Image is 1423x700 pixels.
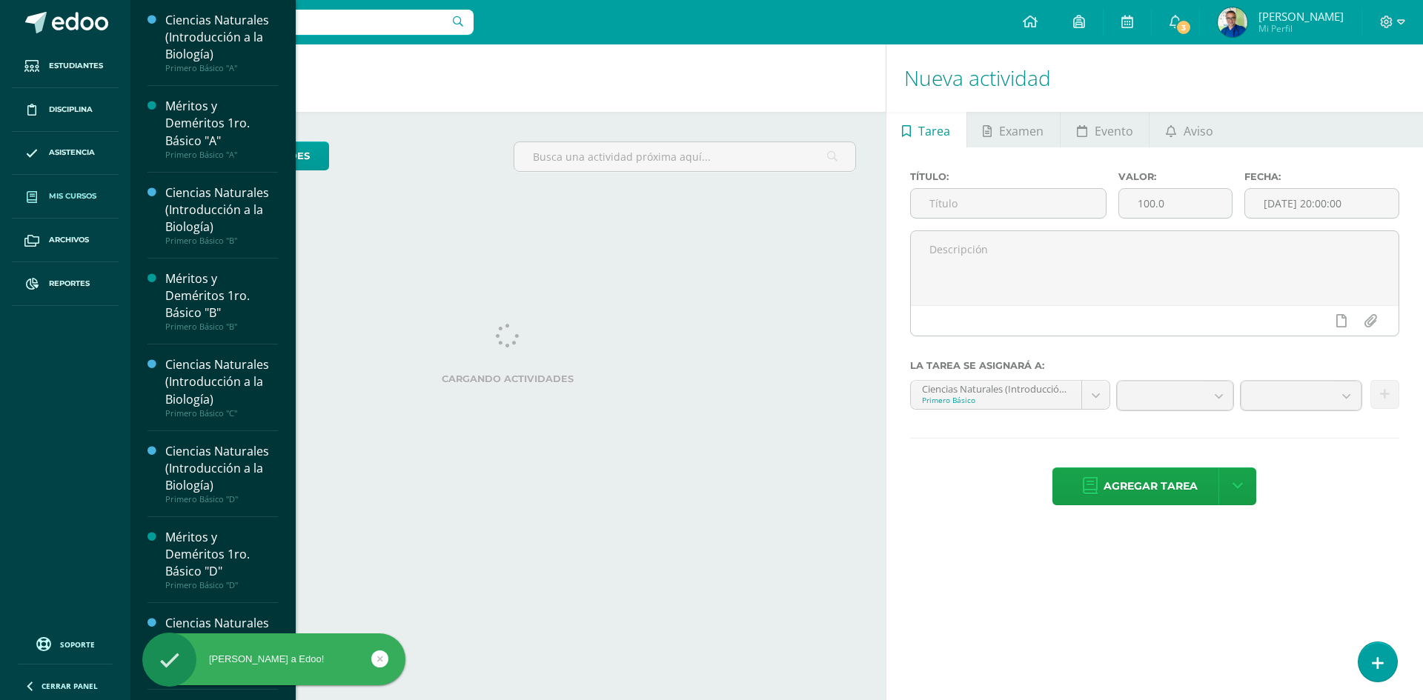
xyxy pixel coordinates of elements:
a: Ciencias Naturales (Introducción a la Biología)Primero Básico "A" [165,12,278,73]
a: Ciencias Naturales (Introducción a la Biología)Primero Básico "B" [165,184,278,246]
img: a16637801c4a6befc1e140411cafe4ae.png [1218,7,1247,37]
a: Asistencia [12,132,119,176]
a: Ciencias Naturales (Introducción a la Biología)Primero Básico "E" [165,615,278,676]
label: Título: [910,171,1107,182]
a: Ciencias Naturales (Introducción a la Biología)Primero Básico "C" [165,356,278,418]
div: Ciencias Naturales (Introducción a la Biología) [165,12,278,63]
div: Ciencias Naturales (Introducción a la Biología) [165,356,278,407]
label: Valor: [1118,171,1232,182]
span: Soporte [60,639,95,650]
a: Reportes [12,262,119,306]
h1: Actividades [148,44,868,112]
span: 3 [1175,19,1192,36]
a: Aviso [1150,112,1229,147]
div: Primero Básico "B" [165,236,278,246]
span: Archivos [49,234,89,246]
a: Soporte [18,633,113,653]
a: Méritos y Deméritos 1ro. Básico "D"Primero Básico "D" [165,529,278,590]
input: Fecha de entrega [1245,189,1399,218]
span: Examen [999,113,1044,149]
input: Busca una actividad próxima aquí... [514,142,855,171]
a: Ciencias Naturales (Introducción a la Biología) 'A'Primero Básico [911,381,1109,409]
span: Mis cursos [49,190,96,202]
span: Disciplina [49,104,93,116]
h1: Nueva actividad [904,44,1405,112]
input: Título [911,189,1107,218]
a: Mis cursos [12,175,119,219]
span: Reportes [49,278,90,290]
span: Aviso [1184,113,1213,149]
a: Evento [1061,112,1149,147]
div: Primero Básico [922,395,1070,405]
div: [PERSON_NAME] a Edoo! [142,653,405,666]
div: Méritos y Deméritos 1ro. Básico "B" [165,270,278,321]
div: Primero Básico "A" [165,150,278,160]
a: Méritos y Deméritos 1ro. Básico "B"Primero Básico "B" [165,270,278,332]
div: Primero Básico "C" [165,408,278,419]
a: Archivos [12,219,119,262]
a: Disciplina [12,88,119,132]
div: Ciencias Naturales (Introducción a la Biología) [165,184,278,236]
label: Fecha: [1244,171,1399,182]
a: Examen [967,112,1060,147]
span: Agregar tarea [1104,468,1198,504]
a: Ciencias Naturales (Introducción a la Biología)Primero Básico "D" [165,443,278,504]
div: Méritos y Deméritos 1ro. Básico "A" [165,98,278,149]
div: Méritos y Deméritos 1ro. Básico "D" [165,529,278,580]
span: Mi Perfil [1258,22,1344,35]
span: Evento [1095,113,1133,149]
div: Primero Básico "D" [165,580,278,590]
div: Ciencias Naturales (Introducción a la Biología) [165,615,278,666]
input: Puntos máximos [1119,189,1231,218]
span: Cerrar panel [42,681,98,691]
span: Asistencia [49,147,95,159]
div: Primero Básico "A" [165,63,278,73]
div: Ciencias Naturales (Introducción a la Biología) 'A' [922,381,1070,395]
div: Primero Básico "D" [165,494,278,504]
input: Busca un usuario... [140,10,474,35]
a: Méritos y Deméritos 1ro. Básico "A"Primero Básico "A" [165,98,278,159]
span: [PERSON_NAME] [1258,9,1344,24]
div: Primero Básico "B" [165,321,278,332]
a: Estudiantes [12,44,119,88]
span: Estudiantes [49,60,103,72]
a: Tarea [886,112,966,147]
label: La tarea se asignará a: [910,360,1399,371]
div: Ciencias Naturales (Introducción a la Biología) [165,443,278,494]
label: Cargando actividades [160,373,856,384]
span: Tarea [918,113,950,149]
